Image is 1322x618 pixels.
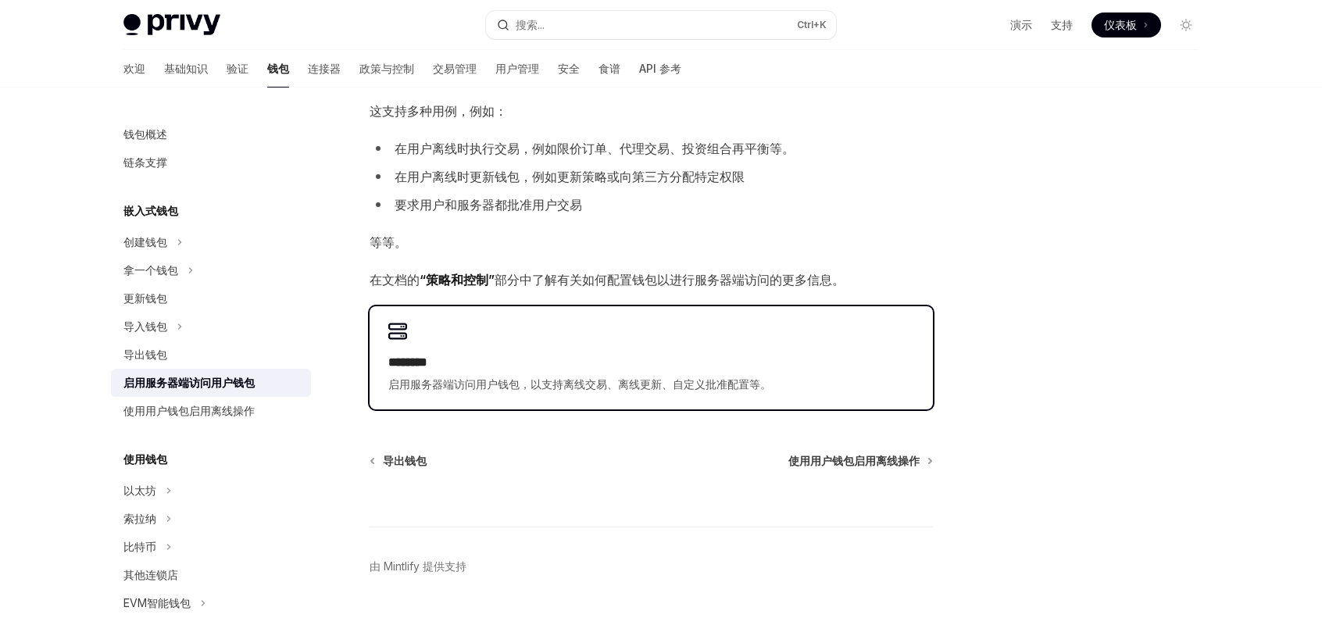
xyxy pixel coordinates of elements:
[598,50,620,88] a: 食谱
[164,62,208,75] font: 基础知识
[123,484,156,497] font: 以太坊
[123,235,167,248] font: 创建钱包
[495,62,539,75] font: 用户管理
[111,228,311,256] button: 创建钱包
[388,377,771,391] font: 启用服务器端访问用户钱包，以支持离线交易、离线更新、自定义批准配置等。
[495,272,845,288] font: 部分中了解有关如何配置钱包以进行服务器端访问的更多信息。
[111,589,311,617] button: EVM智能钱包
[123,263,178,277] font: 拿一个钱包
[123,62,145,75] font: 欢迎
[123,452,167,466] font: 使用钱包
[558,50,580,88] a: 安全
[164,50,208,88] a: 基础知识
[111,397,311,425] a: 使用用户钱包启用离线操作
[433,50,477,88] a: 交易管理
[370,306,933,409] a: **** ***启用服务器端访问用户钱包，以支持离线交易、离线更新、自定义批准配置等。
[267,50,289,88] a: 钱包
[558,62,580,75] font: 安全
[111,477,311,505] button: 以太坊
[486,11,836,39] button: 搜索...Ctrl+K
[788,453,931,469] a: 使用用户钱包启用离线操作
[788,454,920,467] font: 使用用户钱包启用离线操作
[495,50,539,88] a: 用户管理
[1010,18,1032,31] font: 演示
[383,454,427,467] font: 导出钱包
[123,155,167,169] font: 链条支撑
[433,62,477,75] font: 交易管理
[395,169,745,184] font: 在用户离线时更新钱包，例如更新策略或向第三方分配特定权限
[227,50,248,88] a: 验证
[111,341,311,369] a: 导出钱包
[123,127,167,141] font: 钱包概述
[395,141,795,156] font: 在用户离线时执行交易，例如限价订单、代理交易、投资组合再平衡等。
[370,559,466,574] a: 由 Mintlify 提供支持
[123,204,178,217] font: 嵌入式钱包
[267,62,289,75] font: 钱包
[371,453,427,469] a: 导出钱包
[111,505,311,533] button: 索拉纳
[420,272,495,288] font: “策略和控制”
[370,559,466,573] font: 由 Mintlify 提供支持
[370,234,407,250] font: 等等。
[123,348,167,361] font: 导出钱包
[111,561,311,589] a: 其他连锁店
[123,14,220,36] img: 灯光标志
[123,404,255,417] font: 使用用户钱包启用离线操作
[123,540,156,553] font: 比特币
[111,148,311,177] a: 链条支撑
[123,512,156,525] font: 索拉纳
[123,320,167,333] font: 导入钱包
[1051,17,1073,33] a: 支持
[123,596,191,609] font: EVM智能钱包
[111,284,311,313] a: 更新钱包
[598,62,620,75] font: 食谱
[111,256,311,284] button: 拿一个钱包
[359,62,414,75] font: 政策与控制
[123,568,178,581] font: 其他连锁店
[123,291,167,305] font: 更新钱包
[1010,17,1032,33] a: 演示
[516,18,545,31] font: 搜索...
[111,533,311,561] button: 比特币
[395,197,582,213] font: 要求用户和服务器都批准用户交易
[813,19,827,30] font: +K
[639,62,681,75] font: API 参考
[111,313,311,341] button: 导入钱包
[123,376,255,389] font: 启用服务器端访问用户钱包
[111,369,311,397] a: 启用服务器端访问用户钱包
[111,120,311,148] a: 钱包概述
[639,50,681,88] a: API 参考
[227,62,248,75] font: 验证
[1174,13,1199,38] button: 切换暗模式
[1051,18,1073,31] font: 支持
[370,103,507,119] font: 这支持多种用例，例如：
[123,50,145,88] a: 欢迎
[308,50,341,88] a: 连接器
[1092,13,1161,38] a: 仪表板
[370,272,420,288] font: 在文档的
[1104,18,1137,31] font: 仪表板
[359,50,414,88] a: 政策与控制
[797,19,813,30] font: Ctrl
[308,62,341,75] font: 连接器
